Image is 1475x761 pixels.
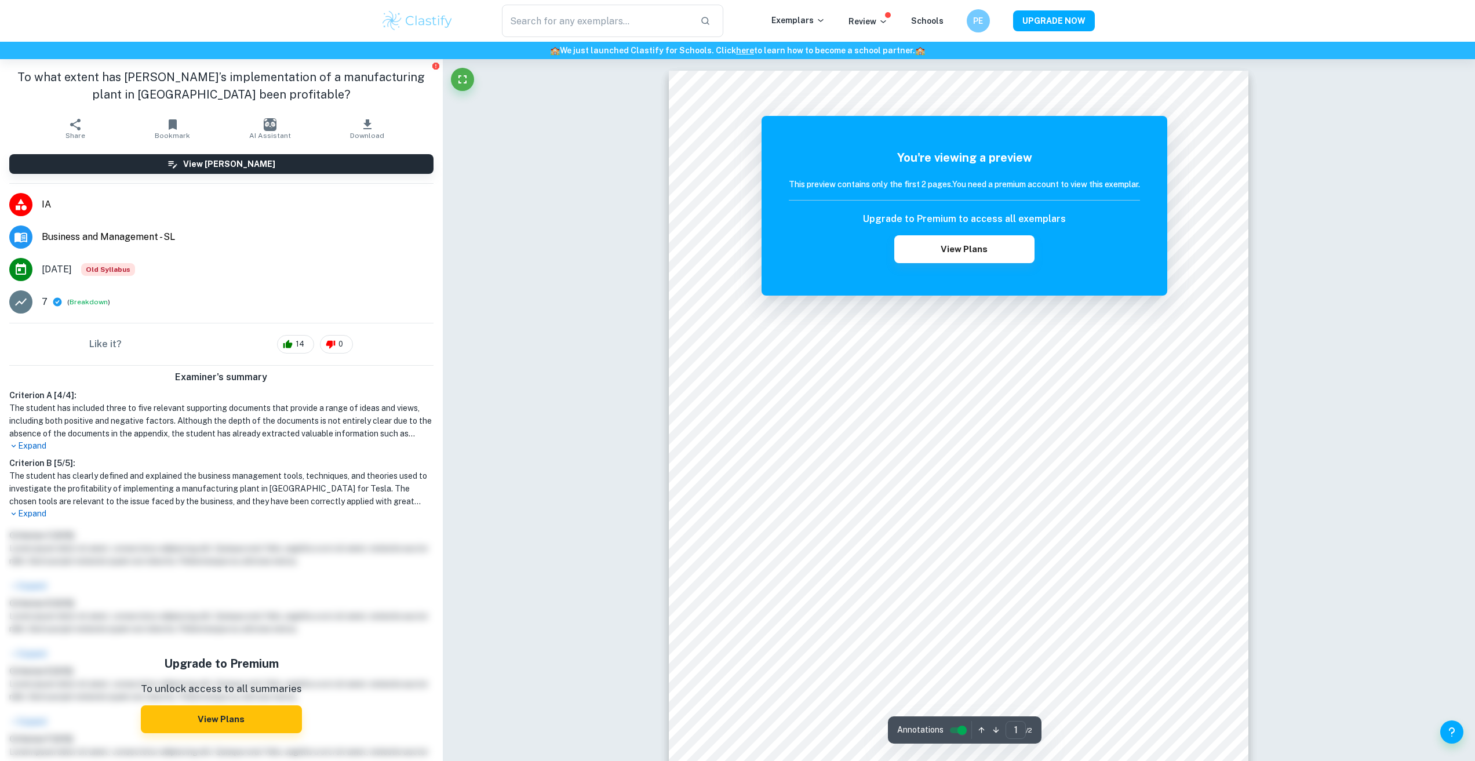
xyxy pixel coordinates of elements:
h6: Examiner's summary [5,370,438,384]
h5: You're viewing a preview [789,149,1140,166]
h6: PE [971,14,985,27]
h6: Criterion B [ 5 / 5 ]: [9,457,434,469]
button: Breakdown [70,297,108,307]
button: AI Assistant [221,112,319,145]
button: UPGRADE NOW [1013,10,1095,31]
h1: To what extent has [PERSON_NAME]’s implementation of a manufacturing plant in [GEOGRAPHIC_DATA] b... [9,68,434,103]
input: Search for any exemplars... [502,5,691,37]
p: 7 [42,295,48,309]
p: Exemplars [771,14,825,27]
a: here [736,46,754,55]
span: ( ) [67,297,110,308]
p: Review [848,15,888,28]
p: To unlock access to all summaries [141,682,302,697]
span: Business and Management - SL [42,230,434,244]
h6: We just launched Clastify for Schools. Click to learn how to become a school partner. [2,44,1473,57]
h6: Criterion A [ 4 / 4 ]: [9,389,434,402]
p: Expand [9,440,434,452]
button: View Plans [141,705,302,733]
button: Share [27,112,124,145]
h1: The student has included three to five relevant supporting documents that provide a range of idea... [9,402,434,440]
span: Old Syllabus [81,263,135,276]
span: Share [65,132,85,140]
h6: This preview contains only the first 2 pages. You need a premium account to view this exemplar. [789,178,1140,191]
button: View Plans [894,235,1035,263]
div: Starting from the May 2024 session, the Business IA requirements have changed. It's OK to refer t... [81,263,135,276]
p: Expand [9,508,434,520]
button: View [PERSON_NAME] [9,154,434,174]
span: / 2 [1026,725,1032,735]
span: 14 [289,338,311,350]
h6: Like it? [89,337,122,351]
span: 🏫 [915,46,925,55]
span: 🏫 [550,46,560,55]
h6: View [PERSON_NAME] [183,158,275,170]
span: 0 [332,338,349,350]
h1: The student has clearly defined and explained the business management tools, techniques, and theo... [9,469,434,508]
span: AI Assistant [249,132,291,140]
button: Fullscreen [451,68,474,91]
button: PE [967,9,990,32]
button: Report issue [432,61,440,70]
h6: Upgrade to Premium to access all exemplars [863,212,1066,226]
span: Annotations [897,724,944,736]
a: Schools [911,16,944,26]
span: IA [42,198,434,212]
img: Clastify logo [381,9,454,32]
span: [DATE] [42,263,72,276]
span: Bookmark [155,132,190,140]
span: Download [350,132,384,140]
button: Help and Feedback [1440,720,1463,744]
button: Download [319,112,416,145]
button: Bookmark [124,112,221,145]
img: AI Assistant [264,118,276,131]
h5: Upgrade to Premium [141,655,302,672]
